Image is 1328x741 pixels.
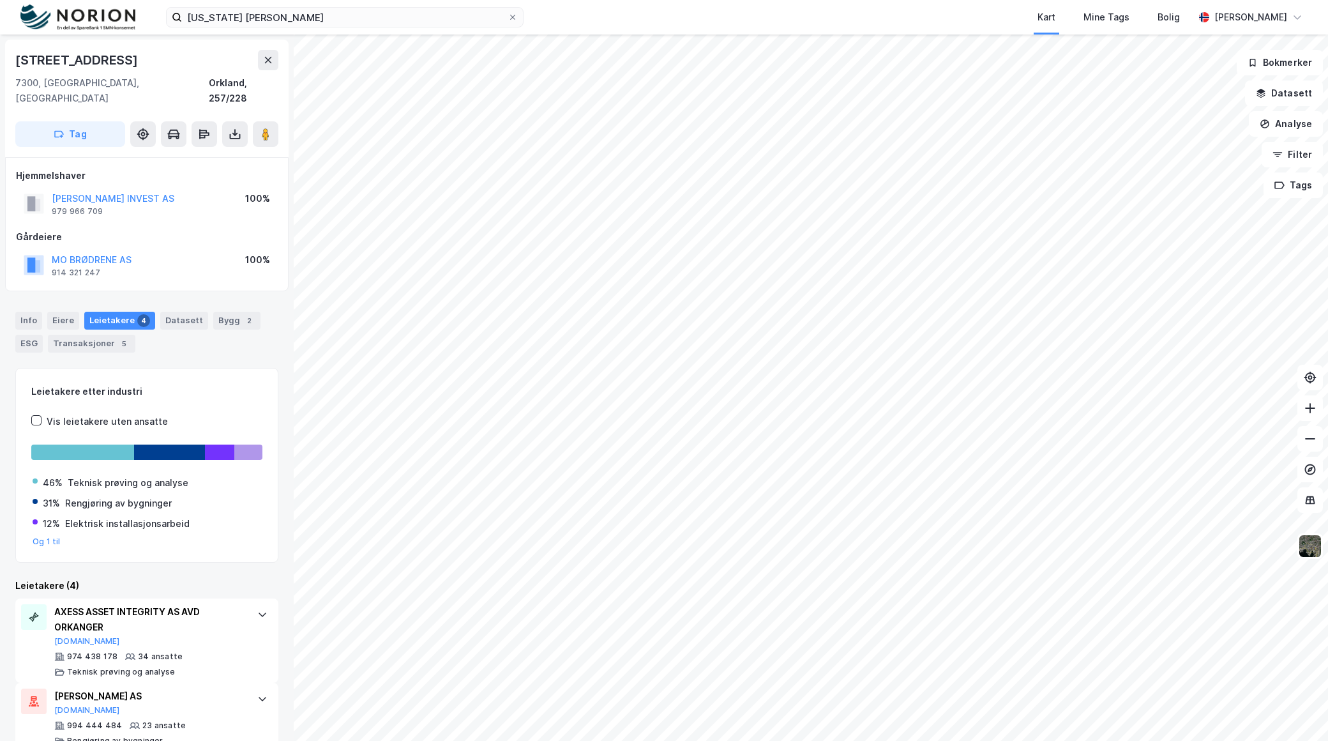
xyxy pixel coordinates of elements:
[16,229,278,245] div: Gårdeiere
[1264,680,1328,741] div: Kontrollprogram for chat
[15,75,209,106] div: 7300, [GEOGRAPHIC_DATA], [GEOGRAPHIC_DATA]
[1037,10,1055,25] div: Kart
[54,636,120,646] button: [DOMAIN_NAME]
[1214,10,1287,25] div: [PERSON_NAME]
[43,516,60,531] div: 12%
[67,667,175,677] div: Teknisk prøving og analyse
[52,268,100,278] div: 914 321 247
[1264,172,1323,198] button: Tags
[1264,680,1328,741] iframe: Chat Widget
[245,252,270,268] div: 100%
[16,168,278,183] div: Hjemmelshaver
[1237,50,1323,75] button: Bokmerker
[54,689,245,704] div: [PERSON_NAME] AS
[160,312,208,330] div: Datasett
[20,4,135,31] img: norion-logo.80e7a08dc31c2e691866.png
[67,652,117,662] div: 974 438 178
[65,516,190,531] div: Elektrisk installasjonsarbeid
[1083,10,1129,25] div: Mine Tags
[1158,10,1180,25] div: Bolig
[15,312,42,330] div: Info
[48,335,135,353] div: Transaksjoner
[43,496,60,511] div: 31%
[54,705,120,715] button: [DOMAIN_NAME]
[209,75,278,106] div: Orkland, 257/228
[84,312,155,330] div: Leietakere
[138,652,183,662] div: 34 ansatte
[68,475,188,491] div: Teknisk prøving og analyse
[243,314,255,327] div: 2
[1298,534,1322,558] img: 9k=
[52,206,103,217] div: 979 966 709
[54,604,245,635] div: AXESS ASSET INTEGRITY AS AVD ORKANGER
[213,312,260,330] div: Bygg
[31,384,262,399] div: Leietakere etter industri
[15,121,125,147] button: Tag
[1249,111,1323,137] button: Analyse
[43,475,63,491] div: 46%
[1245,80,1323,106] button: Datasett
[15,578,278,593] div: Leietakere (4)
[47,312,79,330] div: Eiere
[1262,142,1323,167] button: Filter
[137,314,150,327] div: 4
[117,337,130,350] div: 5
[67,721,122,731] div: 994 444 484
[15,50,140,70] div: [STREET_ADDRESS]
[47,414,168,429] div: Vis leietakere uten ansatte
[142,721,186,731] div: 23 ansatte
[15,335,43,353] div: ESG
[33,537,61,547] button: Og 1 til
[65,496,172,511] div: Rengjøring av bygninger
[182,8,508,27] input: Søk på adresse, matrikkel, gårdeiere, leietakere eller personer
[245,191,270,206] div: 100%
